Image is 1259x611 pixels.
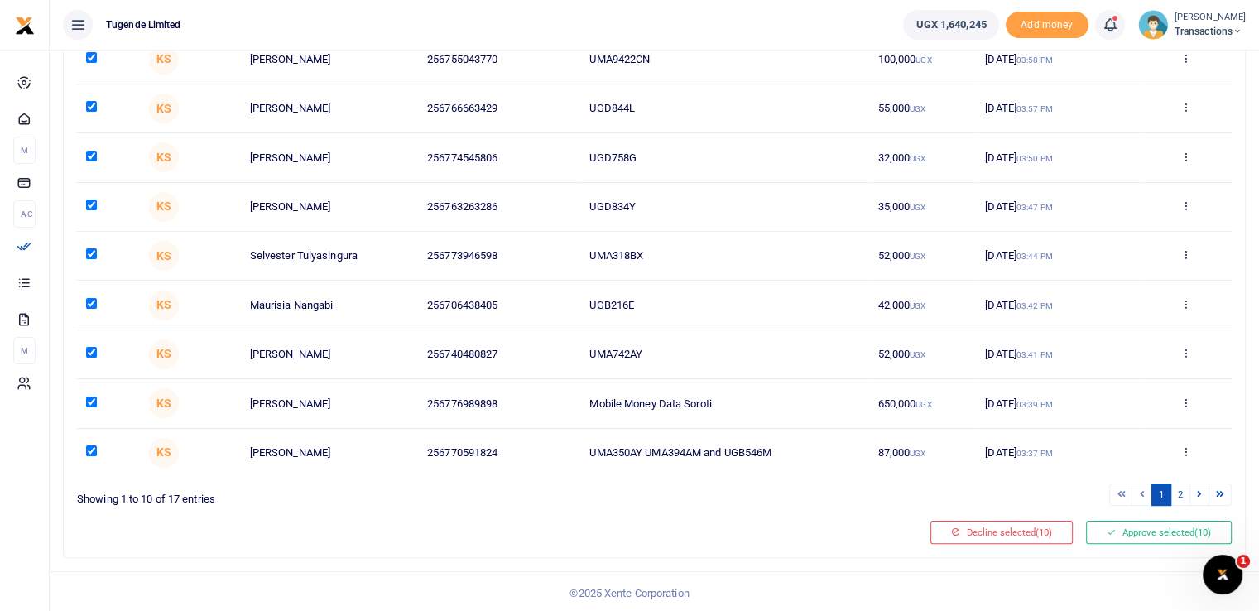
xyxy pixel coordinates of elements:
[976,330,1140,379] td: [DATE]
[418,232,580,281] td: 256773946598
[976,232,1140,281] td: [DATE]
[976,379,1140,428] td: [DATE]
[1237,555,1250,568] span: 1
[1138,10,1168,40] img: profile-user
[418,183,580,232] td: 256763263286
[930,521,1073,544] button: Decline selected(10)
[868,232,976,281] td: 52,000
[910,449,925,458] small: UGX
[976,84,1140,133] td: [DATE]
[580,133,868,182] td: UGD758G
[1170,484,1190,506] a: 2
[418,379,580,428] td: 256776989898
[149,45,179,75] span: Kevin Sessanga
[241,281,418,330] td: Maurisia Nangabi
[13,337,36,364] li: M
[241,379,418,428] td: [PERSON_NAME]
[149,142,179,172] span: Kevin Sessanga
[149,192,179,222] span: Kevin Sessanga
[1016,203,1053,212] small: 03:47 PM
[868,330,976,379] td: 52,000
[418,330,580,379] td: 256740480827
[418,429,580,477] td: 256770591824
[1006,17,1088,30] a: Add money
[1203,555,1242,594] iframe: Intercom live chat
[241,330,418,379] td: [PERSON_NAME]
[149,241,179,271] span: Kevin Sessanga
[976,281,1140,330] td: [DATE]
[915,55,931,65] small: UGX
[1016,55,1053,65] small: 03:58 PM
[15,16,35,36] img: logo-small
[99,17,188,32] span: Tugende Limited
[580,429,868,477] td: UMA350AY UMA394AM and UGB546M
[580,183,868,232] td: UGD834Y
[580,330,868,379] td: UMA742AY
[580,379,868,428] td: Mobile Money Data Soroti
[418,36,580,84] td: 256755043770
[910,154,925,163] small: UGX
[1036,527,1052,538] span: (10)
[1006,12,1088,39] span: Add money
[418,133,580,182] td: 256774545806
[418,281,580,330] td: 256706438405
[77,482,648,508] div: Showing 1 to 10 of 17 entries
[149,291,179,320] span: Kevin Sessanga
[896,10,1005,40] li: Wallet ballance
[1086,521,1232,544] button: Approve selected(10)
[1016,449,1053,458] small: 03:37 PM
[868,36,976,84] td: 100,000
[13,200,36,228] li: Ac
[241,84,418,133] td: [PERSON_NAME]
[868,281,976,330] td: 42,000
[910,104,925,113] small: UGX
[976,429,1140,477] td: [DATE]
[13,137,36,164] li: M
[241,429,418,477] td: [PERSON_NAME]
[149,339,179,369] span: Kevin Sessanga
[580,281,868,330] td: UGB216E
[580,36,868,84] td: UMA9422CN
[868,133,976,182] td: 32,000
[15,18,35,31] a: logo-small logo-large logo-large
[915,400,931,409] small: UGX
[1016,154,1053,163] small: 03:50 PM
[149,438,179,468] span: Kevin Sessanga
[1151,484,1171,506] a: 1
[1006,12,1088,39] li: Toup your wallet
[149,388,179,418] span: Kevin Sessanga
[1016,400,1053,409] small: 03:39 PM
[1016,104,1053,113] small: 03:57 PM
[910,203,925,212] small: UGX
[1016,301,1053,310] small: 03:42 PM
[976,36,1140,84] td: [DATE]
[976,183,1140,232] td: [DATE]
[241,232,418,281] td: Selvester Tulyasingura
[1138,10,1246,40] a: profile-user [PERSON_NAME] Transactions
[418,84,580,133] td: 256766663429
[1016,252,1053,261] small: 03:44 PM
[241,36,418,84] td: [PERSON_NAME]
[868,429,976,477] td: 87,000
[241,183,418,232] td: [PERSON_NAME]
[910,301,925,310] small: UGX
[580,84,868,133] td: UGD844L
[1175,24,1246,39] span: Transactions
[976,133,1140,182] td: [DATE]
[1016,350,1053,359] small: 03:41 PM
[241,133,418,182] td: [PERSON_NAME]
[580,232,868,281] td: UMA318BX
[910,350,925,359] small: UGX
[868,183,976,232] td: 35,000
[1175,11,1246,25] small: [PERSON_NAME]
[149,94,179,123] span: Kevin Sessanga
[868,379,976,428] td: 650,000
[903,10,998,40] a: UGX 1,640,245
[1194,527,1211,538] span: (10)
[868,84,976,133] td: 55,000
[915,17,986,33] span: UGX 1,640,245
[910,252,925,261] small: UGX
